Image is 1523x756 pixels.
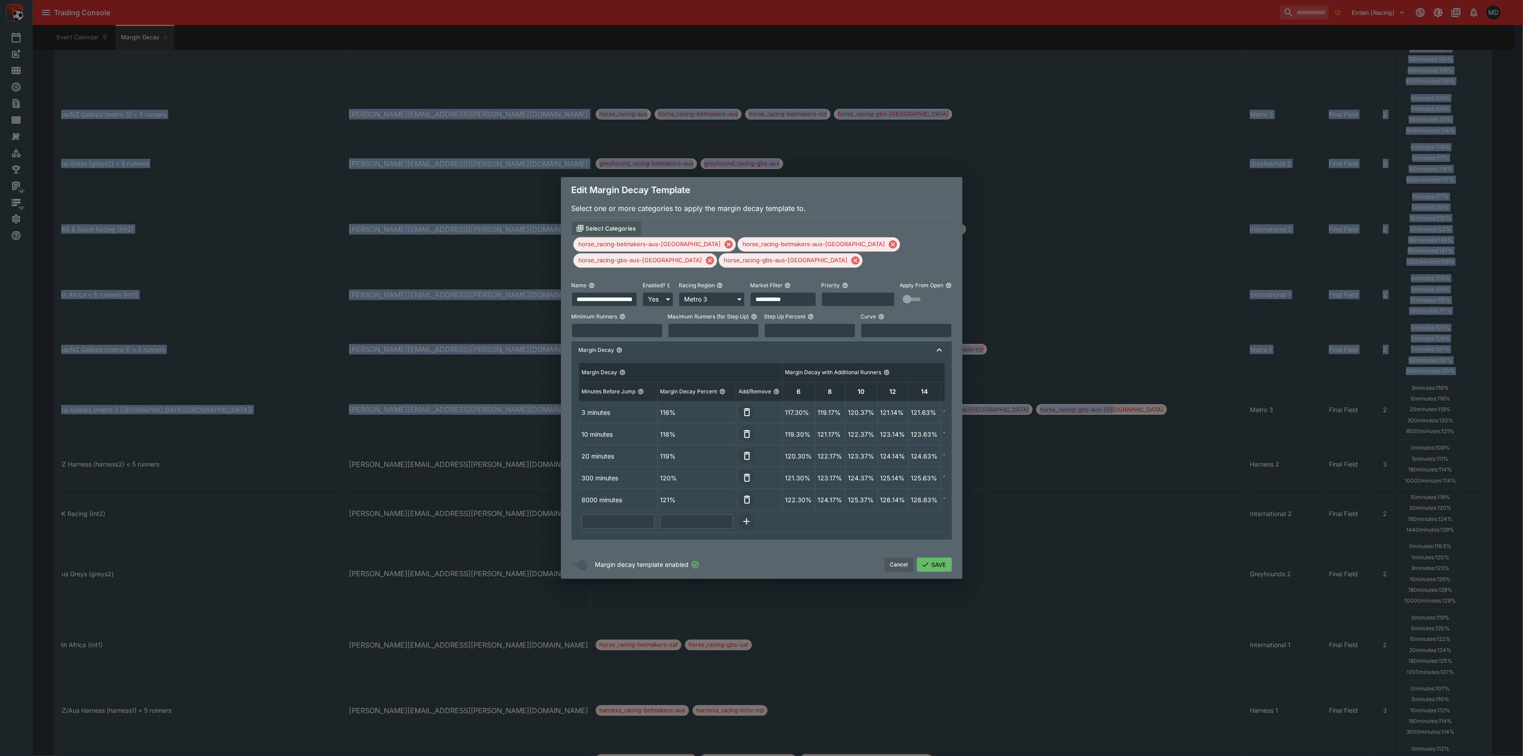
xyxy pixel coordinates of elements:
p: Minimum Runners [572,313,618,320]
p: Margin Decay [582,368,618,376]
td: 121.63% [908,401,941,423]
button: Margin Decay Percent [719,388,726,395]
p: Margin Decay with Additional Runners [785,368,882,376]
button: Select Categories [572,221,642,235]
td: 126.14% [877,489,908,511]
button: Minutes Before Jump [638,388,644,395]
span: Margin decay template enabled [595,559,689,570]
p: Margin Decay [579,346,614,354]
td: 124.63% [908,445,941,467]
p: Apply From Open [900,281,944,289]
td: 121.17% [815,423,845,445]
td: 122.17% [815,445,845,467]
button: Margin Decay [572,341,952,359]
td: 125.14% [877,467,908,489]
th: 12 [877,382,908,401]
p: Minutes Before Jump [582,388,636,395]
span: horse_racing-betmakers-aus-[GEOGRAPHIC_DATA] [738,240,891,249]
td: 123.37% [845,445,877,467]
td: 123.14% [877,423,908,445]
p: Enabled? [643,281,665,289]
div: horse_racing-betmakers-aus-[GEOGRAPHIC_DATA] [573,237,736,252]
td: 123.17% [815,467,845,489]
button: Racing Region [717,282,723,289]
td: 118% [657,423,736,445]
td: 124.17% [815,489,845,511]
button: Minimum Runners [619,314,626,320]
button: Apply From Open [946,282,952,289]
button: Market Filter [784,282,791,289]
button: Step Up Percent [808,314,814,320]
p: Step Up Percent [764,313,806,320]
td: 123.94% [941,423,973,445]
span: Select one or more categories to apply the margin decay template to. [572,204,806,213]
button: Margin Decay with Additional Runners [884,369,890,376]
td: 125.63% [908,467,941,489]
td: 123.63% [908,423,941,445]
th: 10 [845,382,877,401]
td: 119.17% [815,401,845,423]
span: horse_racing-gbs-aus-[GEOGRAPHIC_DATA] [719,256,853,265]
td: 20 minutes [579,445,657,467]
td: 124.14% [877,445,908,467]
button: Margin Decay [616,347,622,353]
button: Margin Decay [619,369,626,376]
p: Margin Decay Percent [660,388,718,395]
td: 126.63% [908,489,941,511]
button: Add/Remove [773,388,780,395]
button: Maximum Runners (for Step Up) [751,314,757,320]
td: 121% [657,489,736,511]
p: Add/Remove [739,388,772,395]
td: 124.94% [941,445,973,467]
th: 8 [815,382,845,401]
button: Priority [842,282,848,289]
td: 122.30% [782,489,815,511]
td: 120.30% [782,445,815,467]
td: 124.37% [845,467,877,489]
td: 300 minutes [579,467,657,489]
p: Curve [861,313,876,320]
button: SAVE [917,558,952,572]
span: horse_racing-betmakers-aus-[GEOGRAPHIC_DATA] [573,240,726,249]
span: horse_racing-gbs-aus-[GEOGRAPHIC_DATA] [573,256,708,265]
p: Maximum Runners (for Step Up) [668,313,749,320]
td: 8000 minutes [579,489,657,511]
p: Name [572,281,587,289]
th: 6 [782,382,815,401]
p: Priority [822,281,840,289]
td: 125.94% [941,467,973,489]
td: 117.30% [782,401,815,423]
div: Margin Decay [572,359,952,540]
td: 119% [657,445,736,467]
td: 121.30% [782,467,815,489]
th: 16 [941,382,973,401]
div: Metro 3 [679,292,745,306]
div: horse_racing-gbs-aus-[GEOGRAPHIC_DATA] [719,253,863,268]
td: 122.37% [845,423,877,445]
td: 10 minutes [579,423,657,445]
button: Curve [878,314,884,320]
div: horse_racing-betmakers-aus-[GEOGRAPHIC_DATA] [738,237,900,252]
div: Yes [643,292,673,306]
div: Edit Margin Decay Template [561,177,963,203]
p: Market Filter [750,281,783,289]
th: 14 [908,382,941,401]
td: 120.37% [845,401,877,423]
td: 119.30% [782,423,815,445]
td: 3 minutes [579,401,657,423]
button: Enabled? [667,282,673,289]
td: 120% [657,467,736,489]
td: 126.94% [941,489,973,511]
table: sticky simple table [579,363,1100,533]
td: 116% [657,401,736,423]
p: Racing Region [679,281,715,289]
button: Cancel [884,558,913,572]
td: 121.14% [877,401,908,423]
div: horse_racing-gbs-aus-[GEOGRAPHIC_DATA] [573,253,717,268]
td: 121.94% [941,401,973,423]
td: 125.37% [845,489,877,511]
button: Name [589,282,595,289]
